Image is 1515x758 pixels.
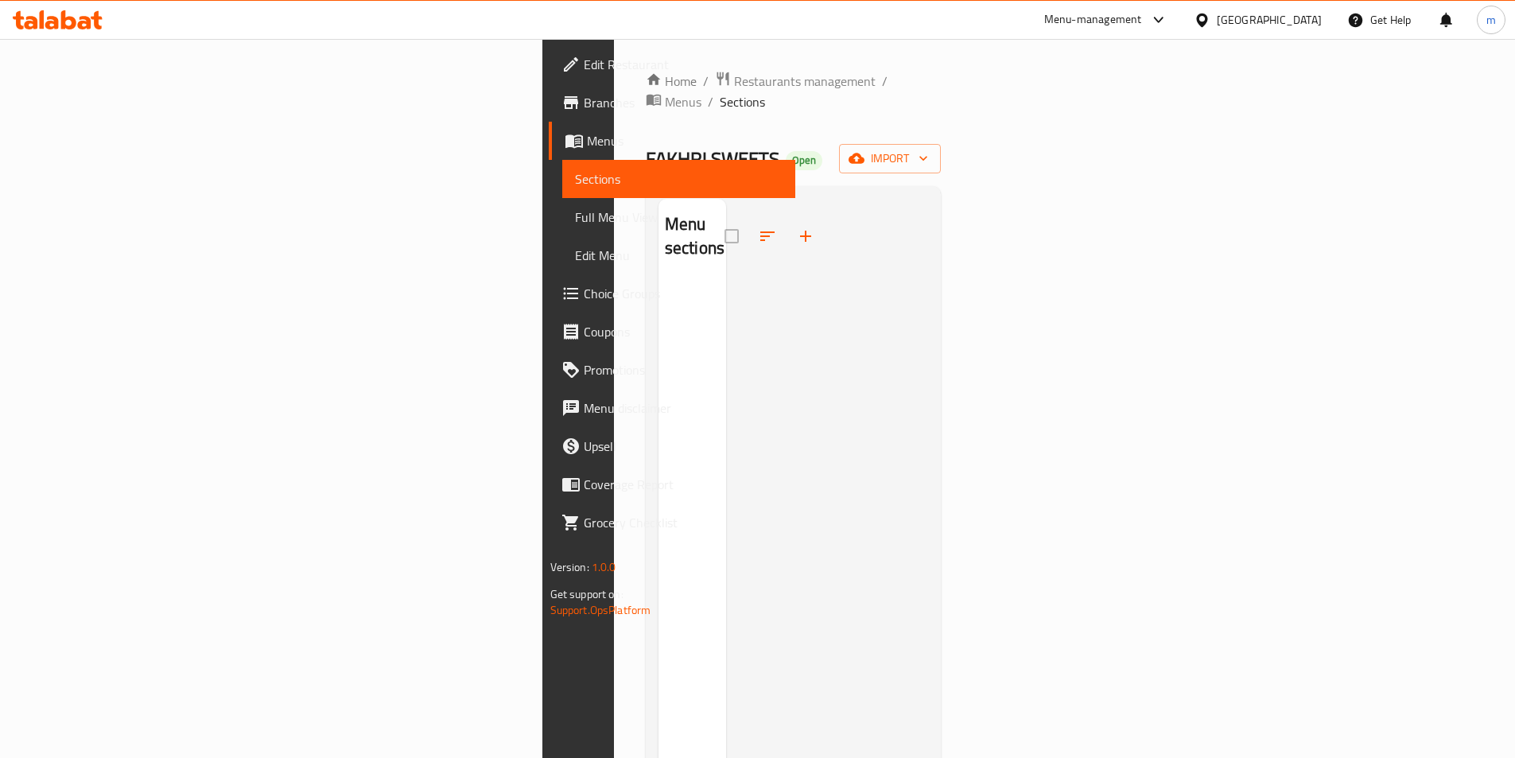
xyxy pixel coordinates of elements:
[587,131,783,150] span: Menus
[562,236,795,274] a: Edit Menu
[786,151,822,170] div: Open
[549,503,795,542] a: Grocery Checklist
[584,322,783,341] span: Coupons
[584,93,783,112] span: Branches
[882,72,888,91] li: /
[787,217,825,255] button: Add section
[549,389,795,427] a: Menu disclaimer
[549,351,795,389] a: Promotions
[549,465,795,503] a: Coverage Report
[549,313,795,351] a: Coupons
[549,274,795,313] a: Choice Groups
[584,513,783,532] span: Grocery Checklist
[584,475,783,494] span: Coverage Report
[658,274,726,287] nav: Menu sections
[584,284,783,303] span: Choice Groups
[575,169,783,189] span: Sections
[734,72,876,91] span: Restaurants management
[592,557,616,577] span: 1.0.0
[715,71,876,91] a: Restaurants management
[584,398,783,418] span: Menu disclaimer
[549,84,795,122] a: Branches
[550,584,623,604] span: Get support on:
[1044,10,1142,29] div: Menu-management
[584,55,783,74] span: Edit Restaurant
[584,360,783,379] span: Promotions
[852,149,928,169] span: import
[562,198,795,236] a: Full Menu View
[1486,11,1496,29] span: m
[1217,11,1322,29] div: [GEOGRAPHIC_DATA]
[550,600,651,620] a: Support.OpsPlatform
[839,144,941,173] button: import
[786,154,822,167] span: Open
[575,208,783,227] span: Full Menu View
[562,160,795,198] a: Sections
[584,437,783,456] span: Upsell
[550,557,589,577] span: Version:
[575,246,783,265] span: Edit Menu
[549,122,795,160] a: Menus
[549,427,795,465] a: Upsell
[549,45,795,84] a: Edit Restaurant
